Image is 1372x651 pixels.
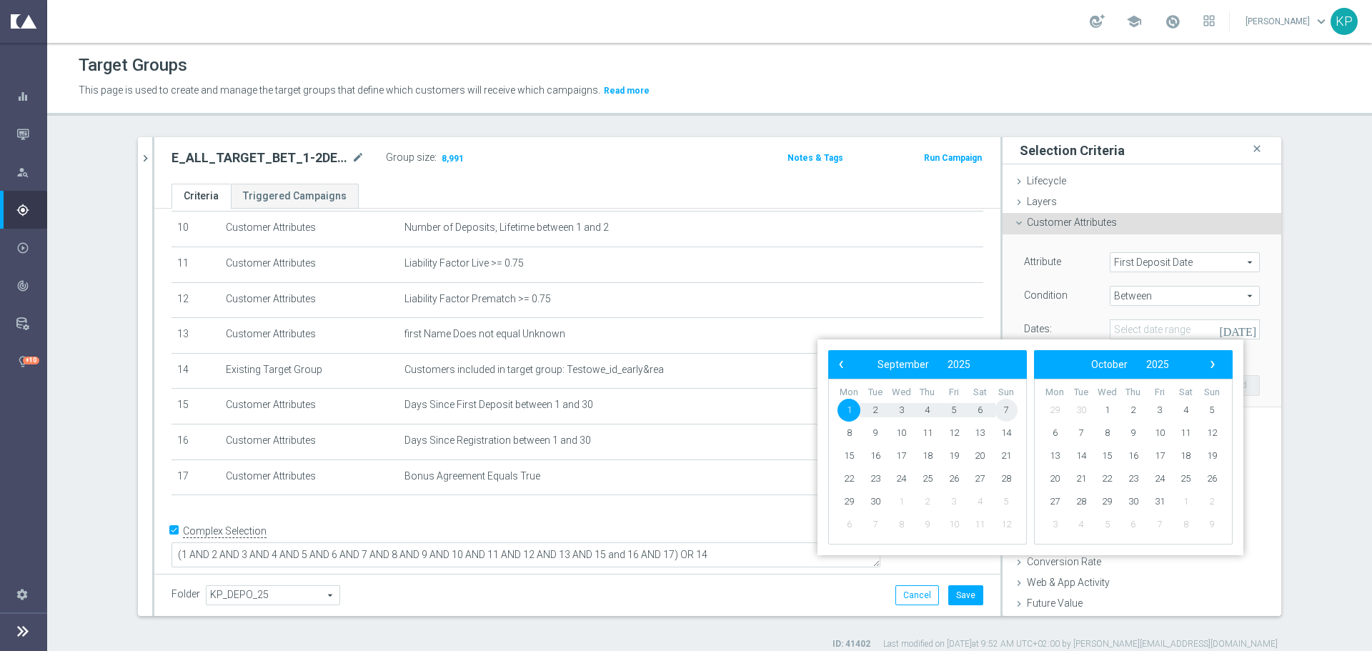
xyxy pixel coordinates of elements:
[1095,490,1118,513] span: 29
[220,424,399,459] td: Customer Attributes
[231,184,359,209] a: Triggered Campaigns
[16,167,47,178] div: person_search Explore
[1068,387,1095,399] th: weekday
[602,83,651,99] button: Read more
[79,84,600,96] span: This page is used to create and manage the target groups that define which customers will receive...
[1070,444,1093,467] span: 14
[171,184,231,209] a: Criteria
[916,490,939,513] span: 2
[1244,11,1331,32] a: [PERSON_NAME]keyboard_arrow_down
[1027,196,1057,207] span: Layers
[171,149,349,167] h2: E_ALL_TARGET_BET_1-2DEPO REPKA_SMS START_300925
[837,467,860,490] span: 22
[1148,422,1171,444] span: 10
[916,399,939,422] span: 4
[79,55,187,76] h1: Target Groups
[890,422,913,444] span: 10
[943,399,965,422] span: 5
[171,282,220,318] td: 12
[968,490,991,513] span: 4
[864,467,887,490] span: 23
[923,150,983,166] button: Run Campaign
[968,444,991,467] span: 20
[995,399,1018,422] span: 7
[968,422,991,444] span: 13
[386,151,434,164] label: Group size
[943,490,965,513] span: 3
[1027,175,1066,187] span: Lifecycle
[404,293,551,305] span: Liability Factor Prematch >= 0.75
[16,317,46,330] div: Data Studio
[836,387,863,399] th: weekday
[1146,359,1169,370] span: 2025
[968,467,991,490] span: 27
[404,364,664,376] span: Customers included in target group: Testowe_id_early&rea
[837,490,860,513] span: 29
[1122,513,1145,536] span: 6
[16,242,29,254] i: play_circle_outline
[1173,387,1199,399] th: weekday
[995,467,1018,490] span: 28
[16,204,46,217] div: Plan
[16,166,46,179] div: Explore
[183,525,267,538] label: Complex Selection
[220,212,399,247] td: Customer Attributes
[890,399,913,422] span: 3
[1174,444,1197,467] span: 18
[220,459,399,495] td: Customer Attributes
[837,444,860,467] span: 15
[1219,323,1258,336] i: [DATE]
[968,513,991,536] span: 11
[832,355,850,374] button: ‹
[1095,467,1118,490] span: 22
[171,389,220,424] td: 15
[995,513,1018,536] span: 12
[864,422,887,444] span: 9
[1070,467,1093,490] span: 21
[915,387,941,399] th: weekday
[434,151,437,164] label: :
[1122,490,1145,513] span: 30
[1122,399,1145,422] span: 2
[220,247,399,282] td: Customer Attributes
[16,77,46,115] div: Dashboard
[1250,139,1264,159] i: close
[1070,490,1093,513] span: 28
[220,318,399,354] td: Customer Attributes
[943,513,965,536] span: 10
[1148,490,1171,513] span: 31
[16,356,47,367] button: lightbulb Optibot +10
[1020,142,1125,159] h3: Selection Criteria
[404,470,540,482] span: Bonus Agreement Equals True
[1043,490,1066,513] span: 27
[864,444,887,467] span: 16
[171,318,220,354] td: 13
[1070,422,1093,444] span: 7
[16,318,47,329] button: Data Studio
[868,355,938,374] button: September
[888,387,915,399] th: weekday
[1095,513,1118,536] span: 5
[916,513,939,536] span: 9
[890,444,913,467] span: 17
[1024,289,1068,301] lable: Condition
[864,490,887,513] span: 30
[948,585,983,605] button: Save
[878,359,929,370] span: September
[1146,387,1173,399] th: weekday
[948,359,970,370] span: 2025
[938,355,980,374] button: 2025
[1200,513,1223,536] span: 9
[16,204,47,216] button: gps_fixed Plan
[786,150,845,166] button: Notes & Tags
[1126,14,1142,29] span: school
[1038,355,1222,374] bs-datepicker-navigation-view: ​ ​ ​
[16,242,47,254] button: play_circle_outline Execute
[1200,467,1223,490] span: 26
[16,587,29,600] i: settings
[220,282,399,318] td: Customer Attributes
[1200,399,1223,422] span: 5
